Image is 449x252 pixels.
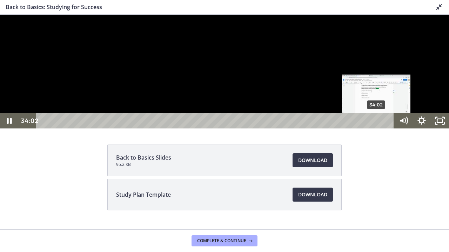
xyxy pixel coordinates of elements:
[298,156,327,164] span: Download
[116,153,171,162] span: Back to Basics Slides
[42,98,390,114] div: Playbar
[116,190,171,199] span: Study Plan Template
[298,190,327,199] span: Download
[431,98,449,114] button: Unfullscreen
[293,188,333,202] a: Download
[6,3,424,11] h3: Back to Basics: Studying for Success
[197,238,246,244] span: Complete & continue
[192,235,257,246] button: Complete & continue
[394,98,413,114] button: Mute
[413,98,431,114] button: Show settings menu
[116,162,171,167] span: 95.2 KB
[293,153,333,167] a: Download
